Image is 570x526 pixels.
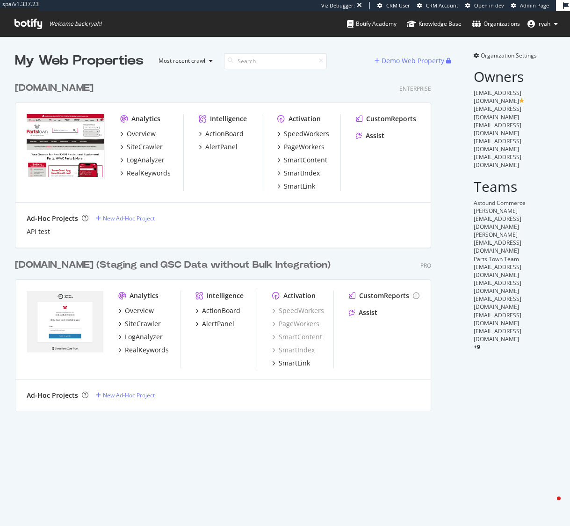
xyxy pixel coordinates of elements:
[474,327,521,343] span: [EMAIL_ADDRESS][DOMAIN_NAME]
[272,332,322,342] a: SmartContent
[103,391,155,399] div: New Ad-Hoc Project
[465,2,504,9] a: Open in dev
[417,2,458,9] a: CRM Account
[277,182,315,191] a: SmartLink
[347,19,397,29] div: Botify Academy
[279,358,310,368] div: SmartLink
[472,19,520,29] div: Organizations
[125,306,154,315] div: Overview
[27,391,78,400] div: Ad-Hoc Projects
[27,291,103,352] img: partstownsecondary.com
[284,182,315,191] div: SmartLink
[347,11,397,37] a: Botify Academy
[359,308,377,317] div: Assist
[277,155,327,165] a: SmartContent
[474,311,521,327] span: [EMAIL_ADDRESS][DOMAIN_NAME]
[127,155,165,165] div: LogAnalyzer
[420,262,431,270] div: Pro
[103,214,155,222] div: New Ad-Hoc Project
[474,207,521,231] span: [PERSON_NAME][EMAIL_ADDRESS][DOMAIN_NAME]
[127,168,171,178] div: RealKeywords
[474,263,521,279] span: [EMAIL_ADDRESS][DOMAIN_NAME]
[207,291,244,300] div: Intelligence
[205,129,244,139] div: ActionBoard
[474,343,480,351] span: + 9
[195,306,240,315] a: ActionBoard
[349,308,377,317] a: Assist
[289,114,321,124] div: Activation
[272,319,319,329] a: PageWorkers
[118,345,169,355] a: RealKeywords
[272,358,310,368] a: SmartLink
[15,258,331,272] div: [DOMAIN_NAME] (Staging and GSC Data without Bulk Integration)
[202,306,240,315] div: ActionBoard
[284,168,320,178] div: SmartIndex
[15,258,334,272] a: [DOMAIN_NAME] (Staging and GSC Data without Bulk Integration)
[118,332,163,342] a: LogAnalyzer
[538,494,561,517] iframe: Intercom live chat
[96,214,155,222] a: New Ad-Hoc Project
[472,11,520,37] a: Organizations
[125,345,169,355] div: RealKeywords
[474,199,555,207] div: Astound Commerce
[284,142,325,152] div: PageWorkers
[27,227,50,236] a: API test
[474,89,521,105] span: [EMAIL_ADDRESS][DOMAIN_NAME]
[15,70,439,411] div: grid
[125,332,163,342] div: LogAnalyzer
[120,168,171,178] a: RealKeywords
[131,114,160,124] div: Analytics
[284,155,327,165] div: SmartContent
[426,2,458,9] span: CRM Account
[49,20,101,28] span: Welcome back, ryah !
[284,129,329,139] div: SpeedWorkers
[474,295,521,311] span: [EMAIL_ADDRESS][DOMAIN_NAME]
[474,2,504,9] span: Open in dev
[15,51,144,70] div: My Web Properties
[481,51,537,59] span: Organization Settings
[96,391,155,399] a: New Ad-Hoc Project
[210,114,247,124] div: Intelligence
[120,142,163,152] a: SiteCrawler
[125,319,161,329] div: SiteCrawler
[474,121,521,137] span: [EMAIL_ADDRESS][DOMAIN_NAME]
[120,155,165,165] a: LogAnalyzer
[386,2,410,9] span: CRM User
[349,291,419,300] a: CustomReports
[283,291,316,300] div: Activation
[272,345,315,355] a: SmartIndex
[474,153,521,169] span: [EMAIL_ADDRESS][DOMAIN_NAME]
[15,81,97,95] a: [DOMAIN_NAME]
[375,57,446,65] a: Demo Web Property
[375,53,446,68] button: Demo Web Property
[539,20,550,28] span: ryah
[127,129,156,139] div: Overview
[224,53,327,69] input: Search
[366,131,384,140] div: Assist
[195,319,234,329] a: AlertPanel
[199,142,238,152] a: AlertPanel
[118,319,161,329] a: SiteCrawler
[382,56,444,66] div: Demo Web Property
[474,231,521,255] span: [PERSON_NAME][EMAIL_ADDRESS][DOMAIN_NAME]
[407,11,462,37] a: Knowledge Base
[321,2,355,9] div: Viz Debugger:
[377,2,410,9] a: CRM User
[127,142,163,152] div: SiteCrawler
[159,58,205,64] div: Most recent crawl
[151,53,216,68] button: Most recent crawl
[356,114,416,124] a: CustomReports
[199,129,244,139] a: ActionBoard
[272,306,324,315] div: SpeedWorkers
[474,137,521,153] span: [EMAIL_ADDRESS][DOMAIN_NAME]
[520,16,565,31] button: ryah
[474,69,555,84] h2: Owners
[277,129,329,139] a: SpeedWorkers
[120,129,156,139] a: Overview
[366,114,416,124] div: CustomReports
[474,279,521,295] span: [EMAIL_ADDRESS][DOMAIN_NAME]
[15,81,94,95] div: [DOMAIN_NAME]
